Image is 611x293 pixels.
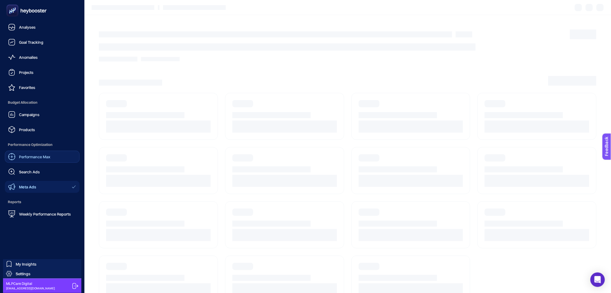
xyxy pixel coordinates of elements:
span: Search Ads [19,169,40,174]
a: Goal Tracking [5,36,80,48]
a: My Insights [3,259,81,269]
span: Anomalies [19,55,38,60]
a: Search Ads [5,166,80,178]
span: [EMAIL_ADDRESS][DOMAIN_NAME] [6,286,55,291]
span: Settings [16,271,30,276]
a: Analyses [5,21,80,33]
span: Products [19,127,35,132]
a: Favorites [5,81,80,93]
span: Analyses [19,25,36,30]
a: Meta Ads [5,181,80,193]
span: Budget Allocation [5,96,80,109]
span: Performance Optimization [5,139,80,151]
span: Goal Tracking [19,40,43,45]
span: Meta Ads [19,184,36,189]
span: Reports [5,196,80,208]
span: Feedback [4,2,23,7]
a: Performance Max [5,151,80,163]
span: Weekly Performance Reports [19,212,71,216]
span: Projects [19,70,33,75]
a: Products [5,124,80,136]
span: My Insights [16,262,36,266]
span: Campaigns [19,112,39,117]
a: Projects [5,66,80,78]
a: Campaigns [5,109,80,121]
a: Weekly Performance Reports [5,208,80,220]
span: Performance Max [19,154,50,159]
div: Open Intercom Messenger [591,273,605,287]
span: MLPCare Digital [6,281,55,286]
span: Favorites [19,85,35,90]
a: Anomalies [5,51,80,63]
a: Settings [3,269,81,279]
